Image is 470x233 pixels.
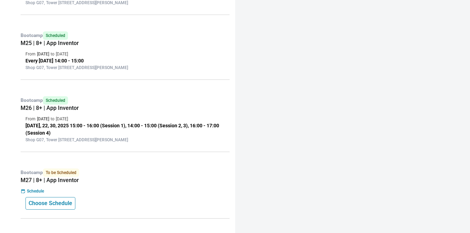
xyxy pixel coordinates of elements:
span: To be Scheduled [43,168,79,177]
p: Shop G07, Tower [STREET_ADDRESS][PERSON_NAME] [25,65,225,71]
p: Every [DATE] 14:00 - 15:00 [25,57,225,65]
p: [DATE], 22, 30, 2025 15:00 - 16:00 (Session 1), 14:00 - 15:00 (Session 2, 3), 16:00 - 17:00 (Sess... [25,122,225,137]
p: Bootcamp [21,96,230,105]
span: Scheduled [43,31,68,40]
p: Schedule [27,188,44,194]
p: From [25,116,36,122]
p: Bootcamp [21,31,230,40]
p: Bootcamp [21,168,230,177]
span: Scheduled [43,96,68,105]
p: Shop G07, Tower [STREET_ADDRESS][PERSON_NAME] [25,137,225,143]
p: [DATE] [37,116,49,122]
p: From [25,51,36,57]
button: Choose Schedule [25,197,75,210]
h5: M27 | 8+ | App Inventor [21,177,230,184]
p: to [51,51,54,57]
p: [DATE] [56,51,68,57]
p: [DATE] [56,116,68,122]
p: to [51,116,54,122]
p: Choose Schedule [29,199,72,208]
h5: M26 | 8+ | App Inventor [21,105,230,112]
p: [DATE] [37,51,49,57]
h5: M25 | 8+ | App Inventor [21,40,230,47]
